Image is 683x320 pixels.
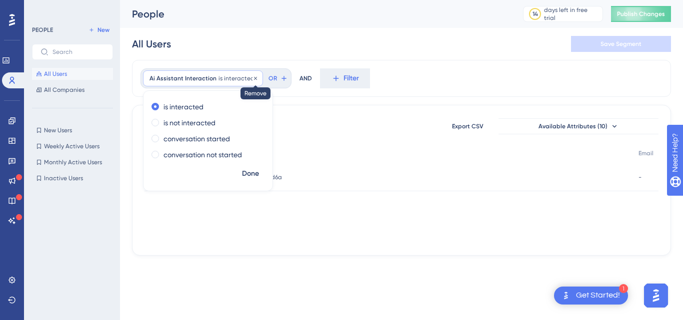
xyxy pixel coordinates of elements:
[44,174,83,182] span: Inactive Users
[538,122,607,130] span: Available Attributes (10)
[85,24,113,36] button: New
[611,6,671,22] button: Publish Changes
[32,26,53,34] div: PEOPLE
[44,126,72,134] span: New Users
[132,7,498,21] div: People
[23,2,62,14] span: Need Help?
[532,10,538,18] div: 14
[32,84,113,96] button: All Companies
[32,124,113,136] button: New Users
[560,290,572,302] img: launcher-image-alternative-text
[44,158,102,166] span: Monthly Active Users
[619,284,628,293] div: 1
[236,165,264,183] button: Done
[218,74,254,82] span: is interacted
[97,26,109,34] span: New
[163,101,203,113] label: is interacted
[44,70,67,78] span: All Users
[452,122,483,130] span: Export CSV
[571,36,671,52] button: Save Segment
[32,140,113,152] button: Weekly Active Users
[44,86,84,94] span: All Companies
[498,118,658,134] button: Available Attributes (10)
[163,117,215,129] label: is not interacted
[149,74,216,82] span: Ai Assistant Interaction
[554,287,628,305] div: Open Get Started! checklist, remaining modules: 1
[343,72,359,84] span: Filter
[32,68,113,80] button: All Users
[544,6,599,22] div: days left in free trial
[267,70,289,86] button: OR
[163,149,242,161] label: conversation not started
[132,37,171,51] div: All Users
[442,118,492,134] button: Export CSV
[299,68,312,88] div: AND
[268,74,277,82] span: OR
[641,281,671,311] iframe: UserGuiding AI Assistant Launcher
[242,168,259,180] span: Done
[44,142,99,150] span: Weekly Active Users
[638,173,641,181] span: -
[52,48,104,55] input: Search
[617,10,665,18] span: Publish Changes
[638,149,653,157] span: Email
[163,133,230,145] label: conversation started
[32,156,113,168] button: Monthly Active Users
[320,68,370,88] button: Filter
[32,172,113,184] button: Inactive Users
[576,290,620,301] div: Get Started!
[600,40,641,48] span: Save Segment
